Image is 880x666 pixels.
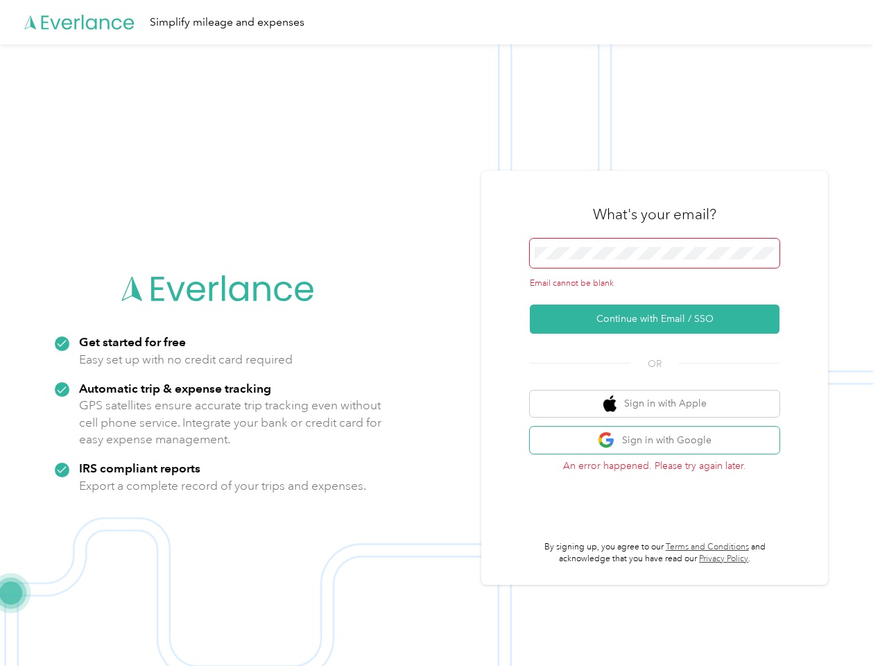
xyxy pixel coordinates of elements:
button: Continue with Email / SSO [530,305,779,334]
p: Easy set up with no credit card required [79,351,293,368]
p: By signing up, you agree to our and acknowledge that you have read our . [530,541,779,565]
span: OR [630,357,679,371]
img: apple logo [603,395,617,413]
a: Terms and Conditions [666,542,749,552]
button: google logoSign in with Google [530,427,779,454]
strong: Automatic trip & expense tracking [79,381,271,395]
strong: IRS compliant reports [79,461,200,475]
div: Email cannot be blank [530,277,779,290]
a: Privacy Policy [699,554,748,564]
strong: Get started for free [79,334,186,349]
p: Export a complete record of your trips and expenses. [79,477,366,495]
h3: What's your email? [593,205,716,224]
p: An error happened. Please try again later. [530,459,779,473]
button: apple logoSign in with Apple [530,391,779,418]
div: Simplify mileage and expenses [150,14,304,31]
img: google logo [598,432,615,449]
p: GPS satellites ensure accurate trip tracking even without cell phone service. Integrate your bank... [79,397,382,448]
